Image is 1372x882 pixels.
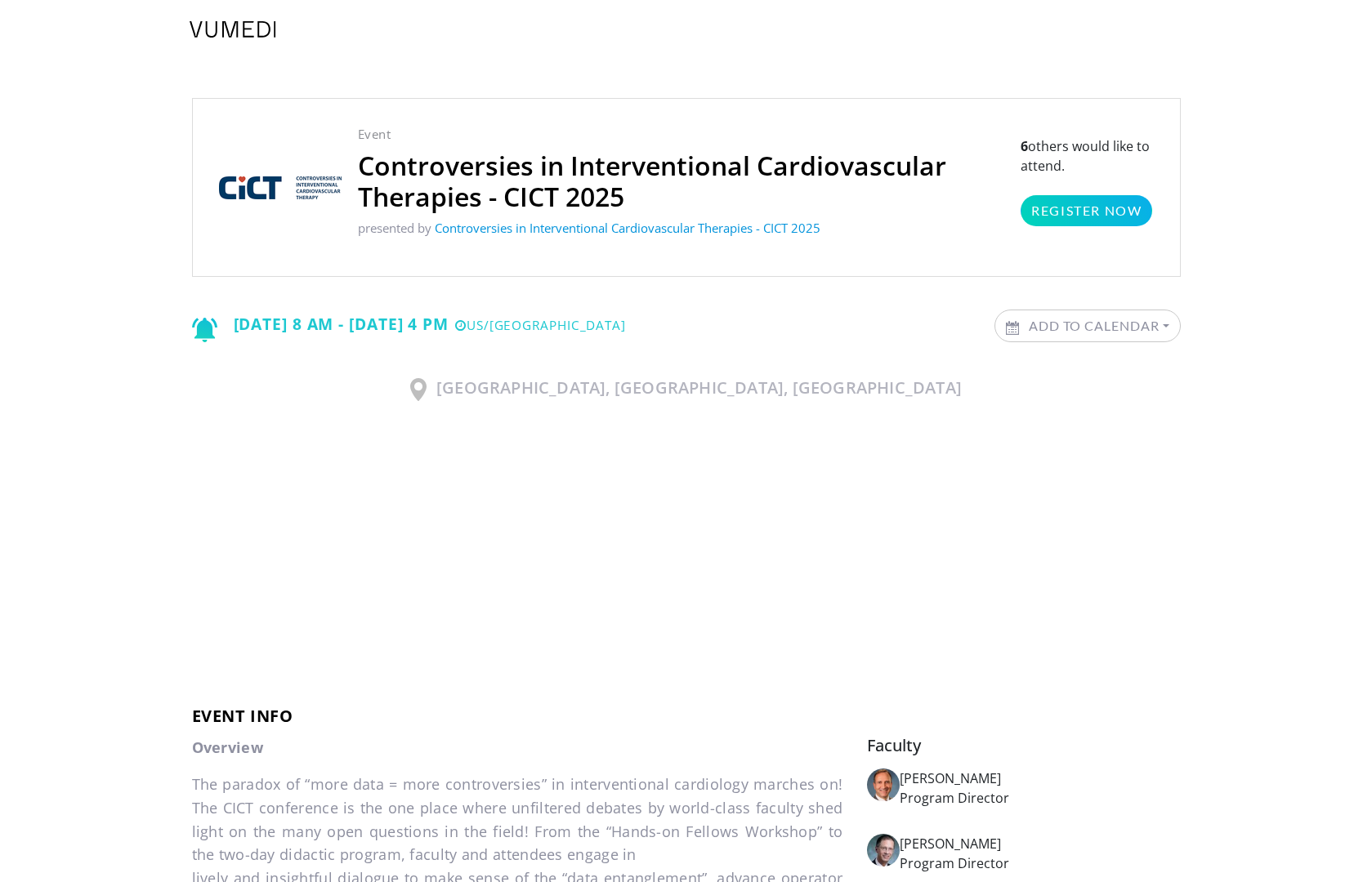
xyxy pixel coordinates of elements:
[192,378,1181,401] h3: [GEOGRAPHIC_DATA], [GEOGRAPHIC_DATA], [GEOGRAPHIC_DATA]
[435,220,820,236] a: Controversies in Interventional Cardiovascular Therapies - CICT 2025
[410,378,427,401] img: Location Icon
[192,706,1181,726] h3: Event info
[900,788,1180,808] p: Program Director
[358,219,1005,238] p: presented by
[192,737,263,757] strong: Overview
[900,834,1180,853] div: [PERSON_NAME]
[900,768,1180,788] div: [PERSON_NAME]
[867,768,900,801] img: Avatar
[867,736,1180,755] h5: Faculty
[192,318,217,342] img: Notification icon
[190,21,276,38] img: VuMedi Logo
[995,310,1180,341] a: Add to Calendar
[455,317,626,334] small: US/[GEOGRAPHIC_DATA]
[900,853,1180,873] p: Program Director
[219,176,342,199] img: Controversies in Interventional Cardiovascular Therapies - CICT 2025
[1006,321,1019,335] img: Calendar icon
[867,834,900,866] img: Avatar
[1021,195,1152,226] a: Register Now
[1021,137,1028,155] strong: 6
[1021,136,1153,226] p: others would like to attend.
[192,310,626,342] div: [DATE] 8 AM - [DATE] 4 PM
[358,150,1005,212] h2: Controversies in Interventional Cardiovascular Therapies - CICT 2025
[358,125,1005,144] p: Event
